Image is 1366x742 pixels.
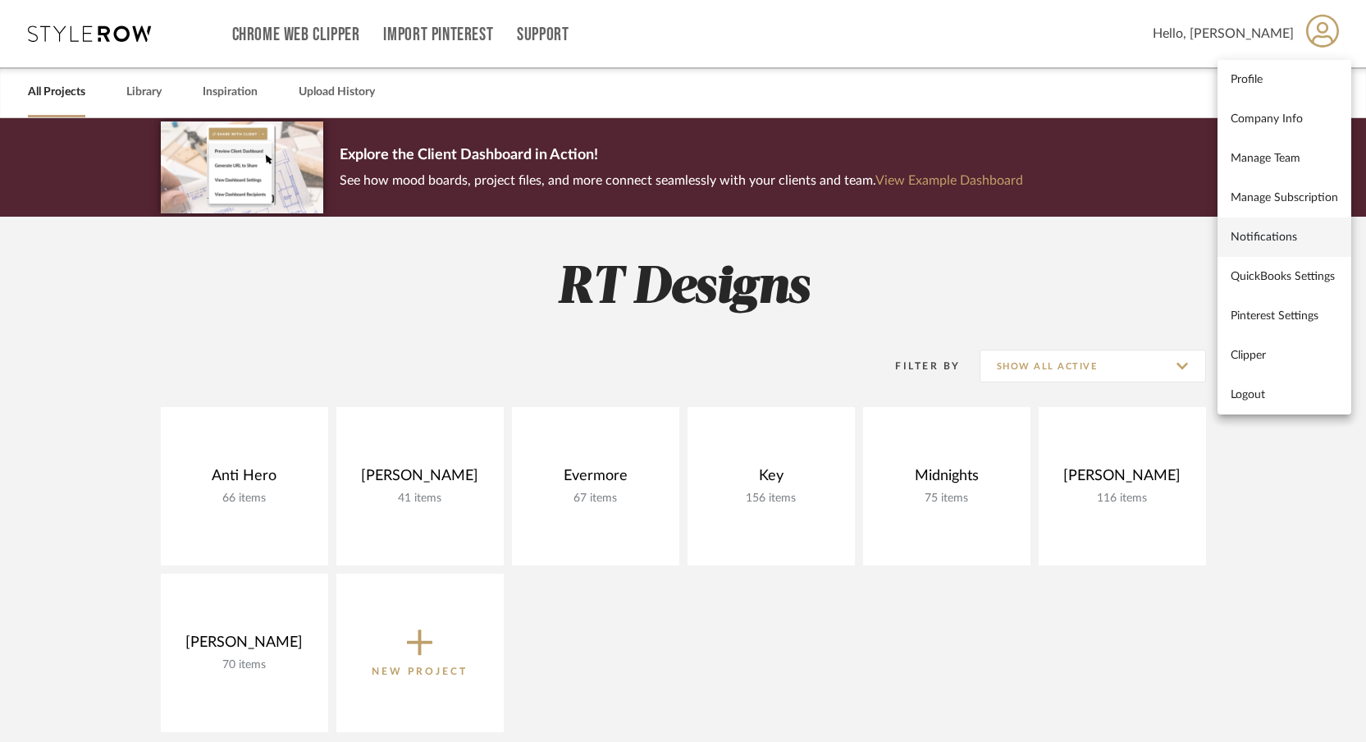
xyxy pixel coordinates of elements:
span: QuickBooks Settings [1231,269,1338,283]
span: Clipper [1231,348,1338,362]
span: Logout [1231,387,1338,401]
span: Profile [1231,72,1338,86]
span: Notifications [1231,230,1338,244]
span: Pinterest Settings [1231,309,1338,323]
span: Manage Subscription [1231,190,1338,204]
span: Manage Team [1231,151,1338,165]
span: Company Info [1231,112,1338,126]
